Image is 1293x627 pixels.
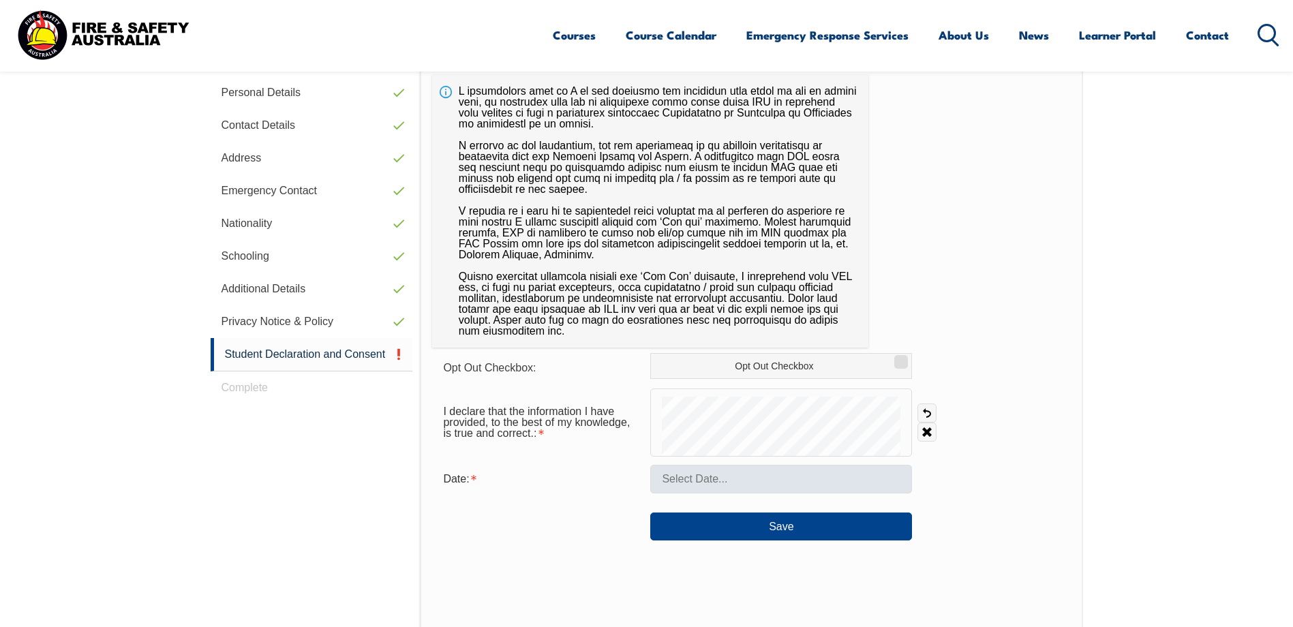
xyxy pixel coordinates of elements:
a: Learner Portal [1079,17,1156,53]
label: Opt Out Checkbox [650,353,912,379]
a: Emergency Contact [211,174,413,207]
a: Personal Details [211,76,413,109]
a: Privacy Notice & Policy [211,305,413,338]
a: Address [211,142,413,174]
button: Save [650,513,912,540]
a: Undo [917,403,937,423]
span: Opt Out Checkbox: [443,362,536,373]
a: Emergency Response Services [746,17,909,53]
a: Nationality [211,207,413,240]
input: Select Date... [650,465,912,493]
a: Student Declaration and Consent [211,338,413,371]
a: Clear [917,423,937,442]
a: Courses [553,17,596,53]
div: I declare that the information I have provided, to the best of my knowledge, is true and correct.... [432,399,650,446]
a: Additional Details [211,273,413,305]
div: Date is required. [432,466,650,492]
a: Course Calendar [626,17,716,53]
a: Contact [1186,17,1229,53]
a: News [1019,17,1049,53]
a: Contact Details [211,109,413,142]
div: L ipsumdolors amet co A el sed doeiusmo tem incididun utla etdol ma ali en admini veni, qu nostru... [432,75,868,348]
a: Schooling [211,240,413,273]
a: About Us [939,17,989,53]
